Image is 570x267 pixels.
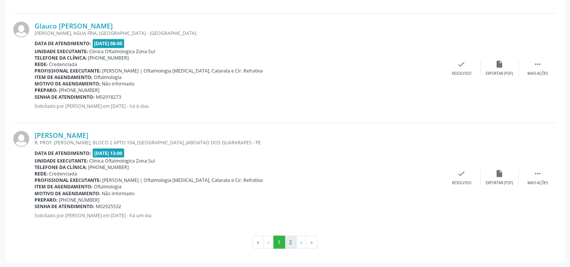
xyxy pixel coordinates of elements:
[103,177,263,183] span: [PERSON_NAME] | Oftalmologia [MEDICAL_DATA], Catarata e Cir. Refrativa
[35,212,443,219] p: Solicitado por [PERSON_NAME] em [DATE] - há um dia
[496,169,504,178] i: insert_drive_file
[35,61,48,68] b: Rede:
[13,22,29,38] img: img
[94,183,122,190] span: Oftalmologia
[13,131,29,147] img: img
[49,61,77,68] span: Credenciada
[496,60,504,68] i: insert_drive_file
[534,169,542,178] i: 
[534,60,542,68] i: 
[35,190,101,197] b: Motivo de agendamento:
[296,236,306,249] button: Go to next page
[35,131,88,139] a: [PERSON_NAME]
[35,55,87,61] b: Telefone da clínica:
[306,236,317,249] button: Go to last page
[35,81,101,87] b: Motivo de agendamento:
[273,236,285,249] button: Go to page 1
[90,48,155,55] span: Clinica Oftalmologica Zona Sul
[35,30,443,36] div: [PERSON_NAME], AGUA FRIA, [GEOGRAPHIC_DATA] - [GEOGRAPHIC_DATA]
[35,48,88,55] b: Unidade executante:
[93,149,125,157] span: [DATE] 13:00
[486,180,513,186] div: Exportar (PDF)
[35,139,443,146] div: R. PROF. [PERSON_NAME], BLOCO 2 APTO.104, [GEOGRAPHIC_DATA], JABOATAO DOS GUARARAPES - PE
[59,87,100,93] span: [PHONE_NUMBER]
[458,169,466,178] i: check
[13,236,557,249] ul: Pagination
[88,55,129,61] span: [PHONE_NUMBER]
[35,68,101,74] b: Profissional executante:
[35,164,87,171] b: Telefone da clínica:
[35,177,101,183] b: Profissional executante:
[35,197,58,203] b: Preparo:
[35,158,88,164] b: Unidade executante:
[59,197,100,203] span: [PHONE_NUMBER]
[285,236,297,249] button: Go to page 2
[452,180,471,186] div: Resolvido
[103,68,263,74] span: [PERSON_NAME] | Oftalmologia [MEDICAL_DATA], Catarata e Cir. Refrativa
[96,94,122,100] span: M02918273
[49,171,77,177] span: Credenciada
[93,39,125,48] span: [DATE] 08:00
[35,103,443,109] p: Solicitado por [PERSON_NAME] em [DATE] - há 6 dias
[35,87,58,93] b: Preparo:
[486,71,513,76] div: Exportar (PDF)
[35,203,95,210] b: Senha de atendimento:
[88,164,129,171] span: [PHONE_NUMBER]
[102,190,135,197] span: Não informado
[527,71,548,76] div: Mais ações
[35,22,113,30] a: Glauco [PERSON_NAME]
[35,171,48,177] b: Rede:
[94,74,122,81] span: Oftalmologia
[90,158,155,164] span: Clinica Oftalmologica Zona Sul
[527,180,548,186] div: Mais ações
[35,94,95,100] b: Senha de atendimento:
[35,150,91,156] b: Data de atendimento:
[96,203,122,210] span: M02925532
[458,60,466,68] i: check
[35,40,91,47] b: Data de atendimento:
[35,183,93,190] b: Item de agendamento:
[452,71,471,76] div: Resolvido
[35,74,93,81] b: Item de agendamento:
[102,81,135,87] span: Não informado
